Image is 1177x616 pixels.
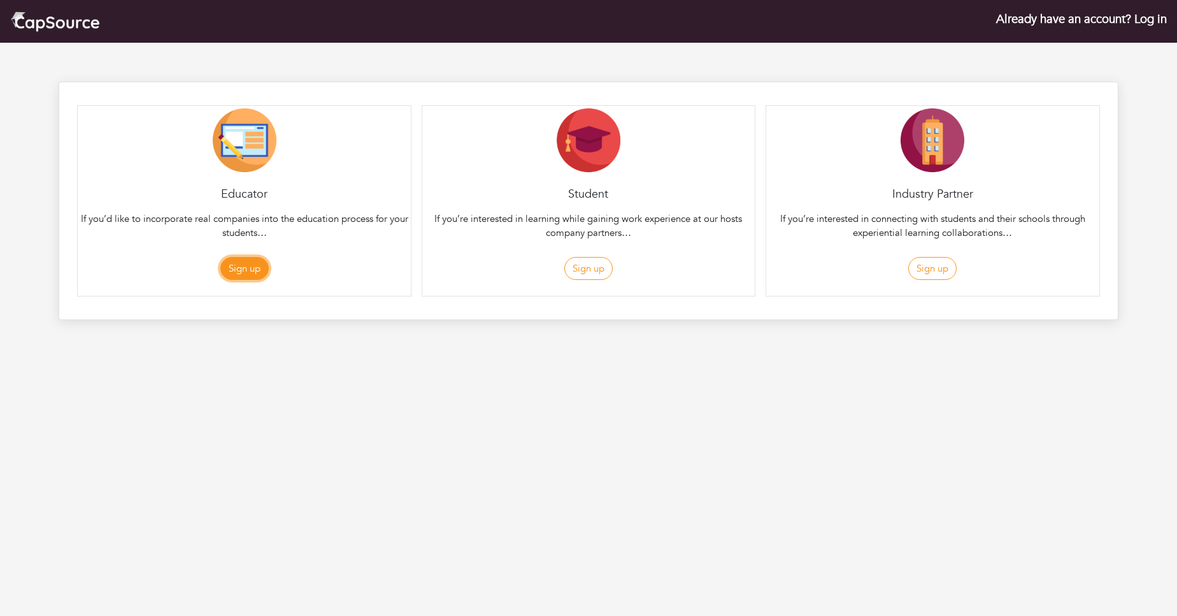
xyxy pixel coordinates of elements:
[769,212,1096,240] p: If you’re interested in connecting with students and their schools through experiential learning ...
[901,108,964,172] img: Company-Icon-7f8a26afd1715722aa5ae9dc11300c11ceeb4d32eda0db0d61c21d11b95ecac6.png
[564,257,613,281] button: Sign up
[557,108,620,172] img: Student-Icon-6b6867cbad302adf8029cb3ecf392088beec6a544309a027beb5b4b4576828a8.png
[220,257,269,281] button: Sign up
[996,11,1167,27] a: Already have an account? Log in
[766,187,1099,202] h4: Industry Partner
[908,257,957,281] button: Sign up
[80,212,408,240] p: If you’d like to incorporate real companies into the education process for your students…
[213,108,276,172] img: Educator-Icon-31d5a1e457ca3f5474c6b92ab10a5d5101c9f8fbafba7b88091835f1a8db102f.png
[10,10,100,33] img: cap_logo.png
[422,187,755,202] h4: Student
[78,187,410,202] h4: Educator
[425,212,752,240] p: If you’re interested in learning while gaining work experience at our hosts company partners…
